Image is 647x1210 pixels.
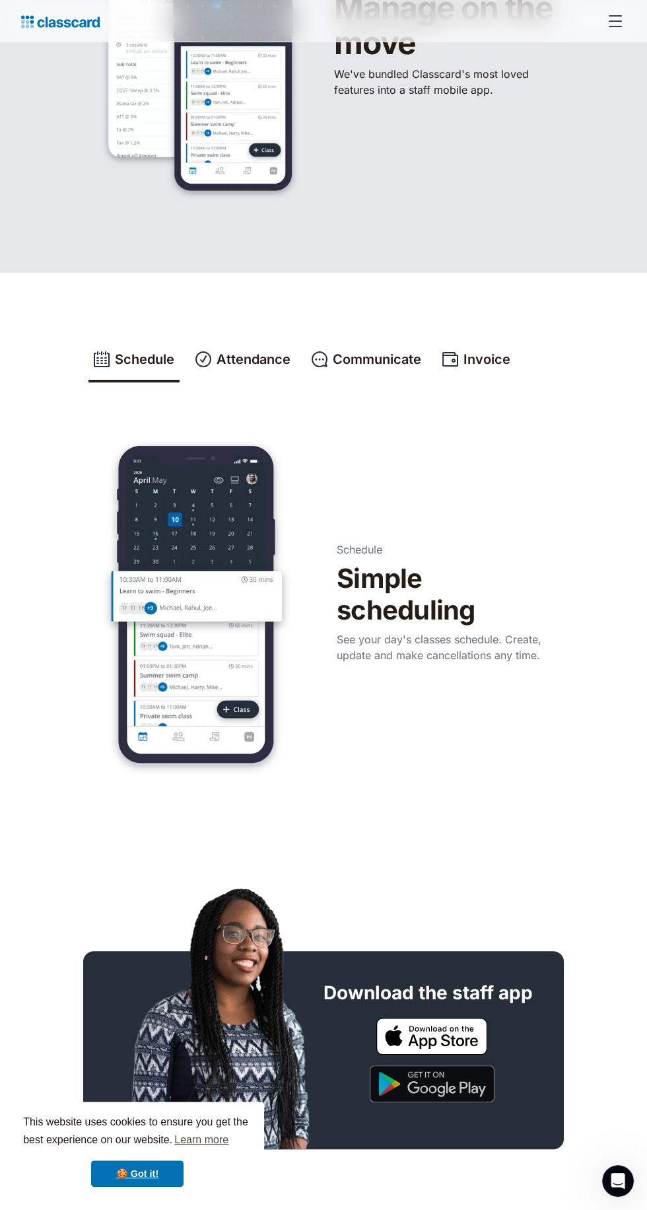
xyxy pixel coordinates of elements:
a: dismiss cookie message [91,1160,184,1187]
div: Attendance [217,349,290,369]
div: Invoice [463,349,510,369]
h2: Simple scheduling [337,563,548,626]
p: We've bundled ​Classcard's most loved features into a staff mobile app. [334,66,564,98]
a: learn more about cookies [172,1130,230,1150]
div: Schedule [115,349,174,369]
div: Communicate [333,349,421,369]
div: cookieconsent [11,1102,264,1199]
span: This website uses cookies to ensure you get the best experience on our website. [23,1114,252,1150]
iframe: Intercom live chat [602,1165,634,1197]
p: Schedule [337,542,382,557]
a: Logo [21,12,100,30]
p: See your day's classes schedule. Create, update and make cancellations any time. [337,631,548,663]
h3: Download the staff app [323,981,533,1005]
div: menu [599,5,626,37]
